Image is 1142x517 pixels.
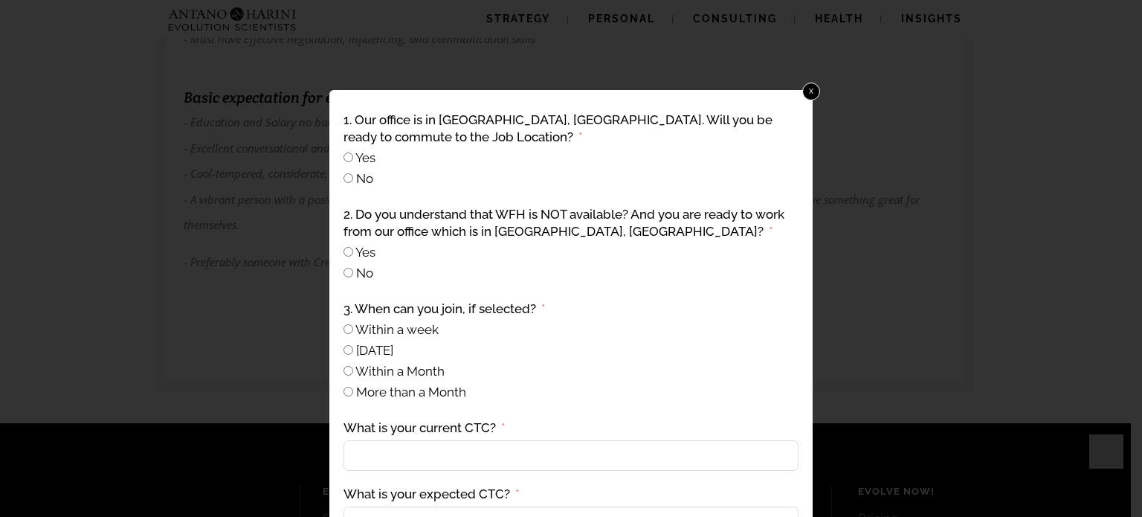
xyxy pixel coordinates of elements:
[343,112,799,146] label: 1. Our office is in Neelankarai, Chennai. Will you be ready to commute to the Job Location?
[343,268,353,277] input: No
[343,440,799,471] input: What is your current CTC?
[343,486,520,503] label: What is your expected CTC?
[343,301,546,318] label: 3. When can you join, if selected?
[343,206,799,240] label: 2. Do you understand that WFH is NOT available? And you are ready to work from our office which i...
[355,322,439,337] span: Within a week
[343,324,353,334] input: Within a week
[343,247,353,257] input: Yes
[356,385,466,399] span: More than a Month
[343,345,353,355] input: Within 15 Days
[343,366,353,376] input: Within a Month
[356,171,373,186] span: No
[343,420,506,437] label: What is your current CTC?
[343,387,353,396] input: More than a Month
[343,152,353,162] input: Yes
[355,245,375,260] span: Yes
[356,343,393,358] span: [DATE]
[355,364,445,379] span: Within a Month
[802,83,820,100] a: x
[343,173,353,183] input: No
[356,266,373,280] span: No
[355,150,375,165] span: Yes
